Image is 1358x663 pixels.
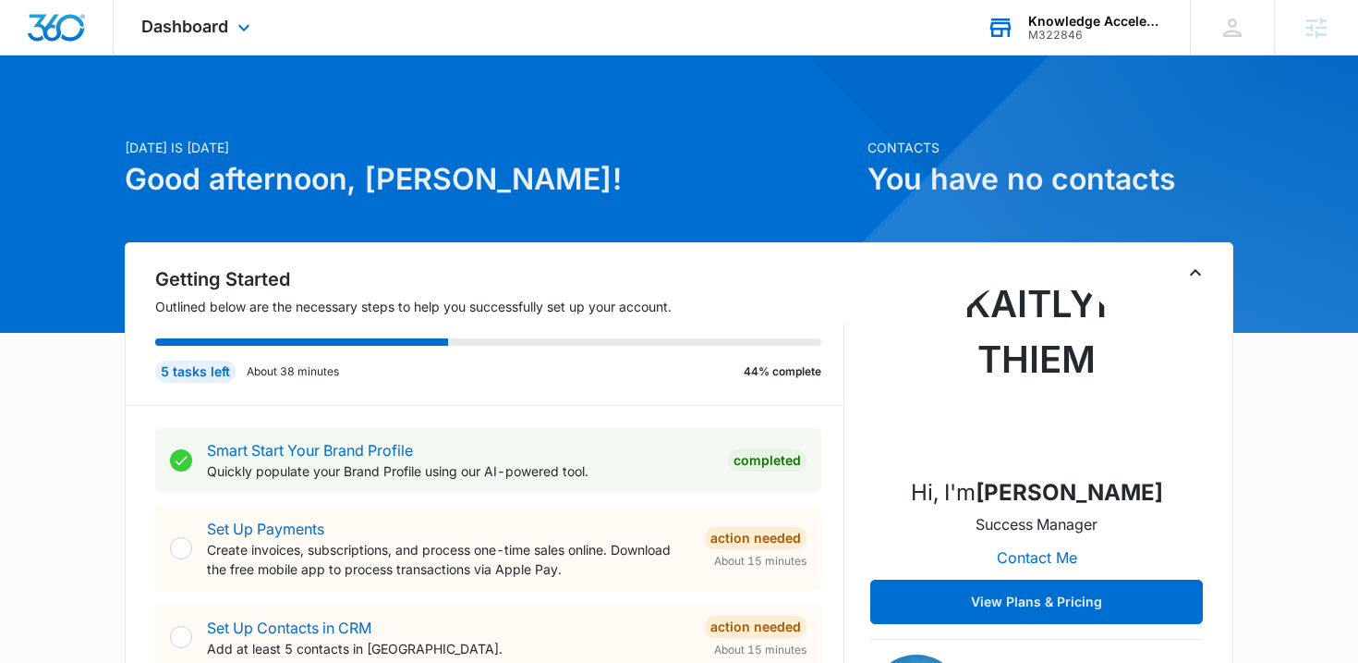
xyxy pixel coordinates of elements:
p: Add at least 5 contacts in [GEOGRAPHIC_DATA]. [207,639,690,658]
p: 44% complete [744,363,821,380]
img: Kaitlyn Thiem [944,276,1129,461]
div: 5 tasks left [155,361,236,383]
span: Dashboard [141,17,228,36]
div: Completed [728,449,806,472]
a: Smart Start Your Brand Profile [207,441,413,460]
p: [DATE] is [DATE] [125,138,856,157]
div: Action Needed [705,527,806,549]
strong: [PERSON_NAME] [976,479,1163,506]
div: account id [1028,29,1163,42]
h1: You have no contacts [867,157,1233,202]
p: About 38 minutes [247,363,339,380]
a: Set Up Contacts in CRM [207,619,371,637]
h2: Getting Started [155,265,844,293]
p: Quickly populate your Brand Profile using our AI-powered tool. [207,461,713,481]
p: Outlined below are the necessary steps to help you successfully set up your account. [155,297,844,316]
span: About 15 minutes [714,642,806,658]
p: Hi, I'm [911,476,1163,510]
p: Contacts [867,138,1233,157]
button: View Plans & Pricing [870,580,1203,624]
p: Create invoices, subscriptions, and process one-time sales online. Download the free mobile app t... [207,540,690,579]
div: account name [1028,14,1163,29]
a: Set Up Payments [207,520,324,538]
h1: Good afternoon, [PERSON_NAME]! [125,157,856,202]
button: Contact Me [978,535,1096,580]
span: About 15 minutes [714,553,806,570]
p: Success Manager [976,513,1097,535]
button: Toggle Collapse [1184,262,1206,284]
div: Action Needed [705,616,806,638]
